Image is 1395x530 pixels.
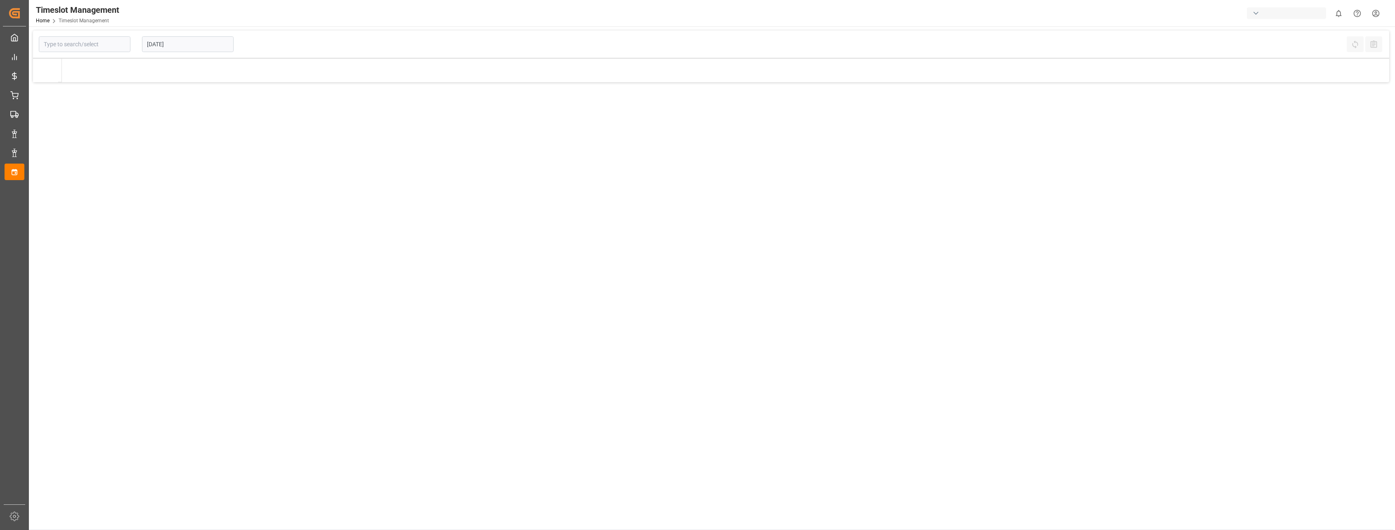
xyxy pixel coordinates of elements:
[36,4,119,16] div: Timeslot Management
[1329,4,1348,23] button: show 0 new notifications
[142,36,234,52] input: DD-MM-YYYY
[39,36,130,52] input: Type to search/select
[1348,4,1367,23] button: Help Center
[36,18,50,24] a: Home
